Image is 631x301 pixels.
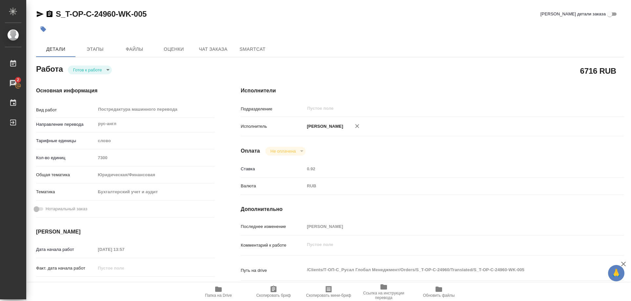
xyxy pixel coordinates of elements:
[241,267,305,274] p: Путь на drive
[158,45,190,53] span: Оценки
[119,45,150,53] span: Файлы
[423,293,455,298] span: Обновить файлы
[305,180,592,192] div: RUB
[197,45,229,53] span: Чат заказа
[611,266,622,280] span: 🙏
[68,66,112,74] div: Готов к работе
[241,183,305,189] p: Валюта
[36,87,214,95] h4: Основная информация
[305,123,343,130] p: [PERSON_NAME]
[241,106,305,112] p: Подразделение
[241,205,624,213] h4: Дополнительно
[95,263,153,273] input: Пустое поле
[95,245,153,254] input: Пустое поле
[36,22,51,36] button: Добавить тэг
[36,10,44,18] button: Скопировать ссылку для ЯМессенджера
[608,265,624,281] button: 🙏
[241,87,624,95] h4: Исполнители
[46,10,53,18] button: Скопировать ссылку
[36,228,214,236] h4: [PERSON_NAME]
[79,45,111,53] span: Этапы
[191,283,246,301] button: Папка на Drive
[269,148,298,154] button: Не оплачена
[305,164,592,174] input: Пустое поле
[36,172,95,178] p: Общая тематика
[36,265,95,272] p: Факт. дата начала работ
[36,246,95,253] p: Дата начала работ
[36,138,95,144] p: Тарифные единицы
[71,67,104,73] button: Готов к работе
[241,147,260,155] h4: Оплата
[2,75,25,91] a: 2
[241,123,305,130] p: Исполнитель
[305,264,592,275] textarea: /Clients/Т-ОП-С_Русал Глобал Менеджмент/Orders/S_T-OP-C-24960/Translated/S_T-OP-C-24960-WK-005
[36,155,95,161] p: Кол-во единиц
[237,45,268,53] span: SmartCat
[36,189,95,195] p: Тематика
[36,121,95,128] p: Направление перевода
[95,280,153,290] input: Пустое поле
[36,63,63,74] h2: Работа
[356,283,411,301] button: Ссылка на инструкции перевода
[360,291,407,300] span: Ссылка на инструкции перевода
[256,293,291,298] span: Скопировать бриф
[540,11,606,17] span: [PERSON_NAME] детали заказа
[301,283,356,301] button: Скопировать мини-бриф
[306,293,351,298] span: Скопировать мини-бриф
[305,222,592,231] input: Пустое поле
[241,223,305,230] p: Последнее изменение
[241,242,305,249] p: Комментарий к работе
[40,45,71,53] span: Детали
[95,186,214,198] div: Бухгалтерский учет и аудит
[350,119,364,133] button: Удалить исполнителя
[56,9,147,18] a: S_T-OP-C-24960-WK-005
[580,65,616,76] h2: 6716 RUB
[241,166,305,172] p: Ставка
[13,77,23,83] span: 2
[95,169,214,180] div: Юридическая/Финансовая
[411,283,466,301] button: Обновить файлы
[265,147,306,156] div: Готов к работе
[46,206,87,212] span: Нотариальный заказ
[246,283,301,301] button: Скопировать бриф
[95,153,214,162] input: Пустое поле
[36,107,95,113] p: Вид работ
[95,135,214,146] div: слово
[36,282,95,289] p: Срок завершения работ
[307,104,577,112] input: Пустое поле
[205,293,232,298] span: Папка на Drive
